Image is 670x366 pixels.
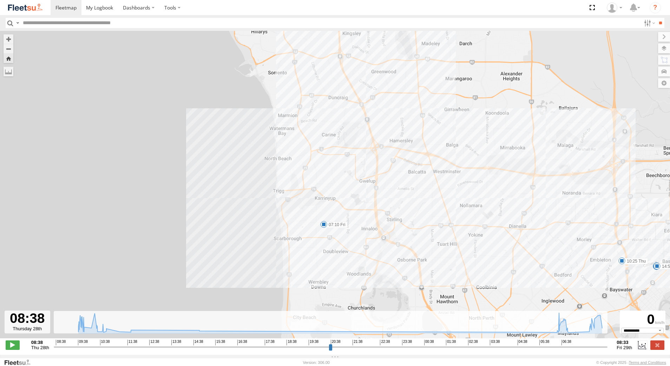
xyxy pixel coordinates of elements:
span: 09:38 [78,340,88,345]
label: Search Filter Options [641,18,656,28]
span: 17:38 [265,340,275,345]
label: Search Query [15,18,20,28]
span: 03:38 [490,340,500,345]
button: Zoom Home [4,54,13,63]
span: 01:38 [446,340,456,345]
span: 14:38 [193,340,203,345]
span: 00:38 [424,340,434,345]
div: TheMaker Systems [604,2,625,13]
span: 22:38 [380,340,390,345]
span: 10:38 [100,340,110,345]
span: 13:38 [171,340,181,345]
button: Zoom out [4,44,13,54]
label: 07:10 Fri [324,222,347,228]
label: Play/Stop [6,340,20,350]
span: 20:38 [331,340,341,345]
span: 19:38 [309,340,318,345]
span: 12:38 [149,340,159,345]
img: fleetsu-logo-horizontal.svg [7,3,44,12]
span: 15:38 [215,340,225,345]
button: Zoom in [4,34,13,44]
strong: 08:33 [617,340,632,345]
span: 02:38 [468,340,478,345]
i: ? [650,2,661,13]
span: Thu 28th Aug 2025 [31,345,49,350]
a: Visit our Website [4,359,36,366]
label: Map Settings [658,78,670,88]
span: Fri 29th Aug 2025 [617,345,632,350]
div: 0 [621,312,664,328]
span: 23:38 [402,340,412,345]
span: 06:38 [561,340,571,345]
label: 10:25 Thu [622,258,648,264]
span: 18:38 [287,340,296,345]
span: 16:38 [237,340,247,345]
strong: 08:38 [31,340,49,345]
div: © Copyright 2025 - [596,360,666,365]
span: 04:38 [518,340,527,345]
a: Terms and Conditions [629,360,666,365]
label: Measure [4,67,13,76]
span: 11:38 [127,340,137,345]
div: Version: 306.00 [303,360,330,365]
span: 08:38 [56,340,66,345]
label: Close [650,340,664,350]
span: 21:38 [353,340,362,345]
span: 05:38 [539,340,549,345]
